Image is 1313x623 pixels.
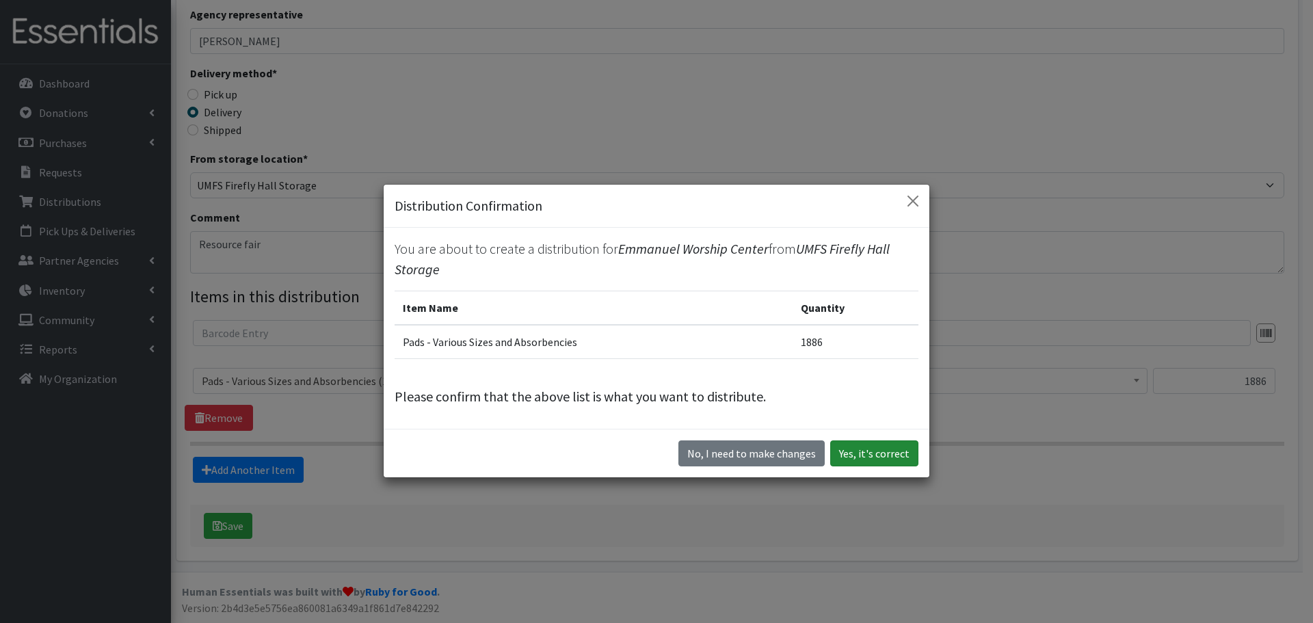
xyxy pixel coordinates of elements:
[395,325,793,359] td: Pads - Various Sizes and Absorbencies
[902,190,924,212] button: Close
[395,239,918,280] p: You are about to create a distribution for from
[395,291,793,325] th: Item Name
[793,325,918,359] td: 1886
[793,291,918,325] th: Quantity
[618,240,769,257] span: Emmanuel Worship Center
[678,440,825,466] button: No I need to make changes
[395,196,542,216] h5: Distribution Confirmation
[395,240,890,278] span: UMFS Firefly Hall Storage
[395,386,918,407] p: Please confirm that the above list is what you want to distribute.
[830,440,918,466] button: Yes, it's correct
